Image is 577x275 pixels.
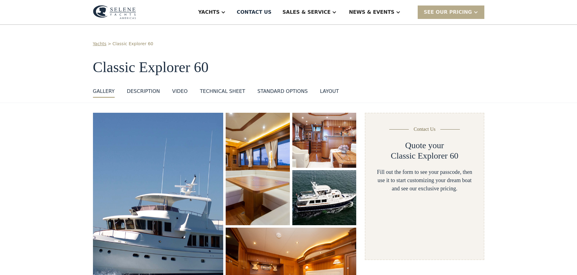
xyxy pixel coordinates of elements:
div: GALLERY [93,88,115,95]
a: VIDEO [172,88,188,98]
div: Sales & Service [283,9,331,16]
div: layout [320,88,339,95]
a: Technical sheet [200,88,245,98]
div: DESCRIPTION [127,88,160,95]
div: Technical sheet [200,88,245,95]
div: SEE Our Pricing [418,5,484,19]
div: Yachts [198,9,220,16]
h2: Classic Explorer 60 [391,151,458,161]
div: VIDEO [172,88,188,95]
a: Classic Explorer 60 [113,41,153,47]
iframe: Form 1 [375,201,474,247]
a: layout [320,88,339,98]
a: GALLERY [93,88,115,98]
a: Yachts [93,41,107,47]
div: SEE Our Pricing [424,9,472,16]
a: open lightbox [226,113,290,225]
h2: Quote your [405,140,444,151]
div: Contact US [237,9,272,16]
form: Yacht Detail Page form [365,113,484,260]
div: Contact Us [414,126,436,133]
a: open lightbox [292,113,357,168]
div: > [108,41,111,47]
div: standard options [257,88,308,95]
a: standard options [257,88,308,98]
h1: Classic Explorer 60 [93,59,484,75]
a: open lightbox [292,170,357,225]
div: News & EVENTS [349,9,394,16]
a: DESCRIPTION [127,88,160,98]
div: Fill out the form to see your passcode, then use it to start customizing your dream boat and see ... [375,168,474,193]
img: logo [93,5,136,19]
